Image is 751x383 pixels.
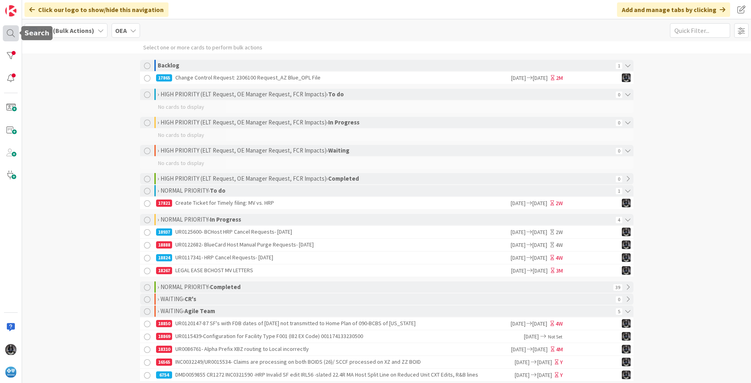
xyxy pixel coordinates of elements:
[616,296,622,303] span: 0
[532,199,548,208] span: [DATE]
[509,199,526,208] span: [DATE]
[622,199,631,208] img: KG
[185,307,215,315] b: Agile Team
[156,72,510,84] div: Change Control Request: 2306100 Request_AZ Blue_OPL File
[156,330,524,342] div: UR0115439-Configuration for Facility Type F001 (I82 EX Code) 001174133230500
[185,295,196,303] b: CR's
[156,318,509,330] div: UR0120147-87 SF's with FDB dates of [DATE] not transmitted to Home Plan of 090-BCBS of [US_STATE]
[140,356,633,368] a: 16565INC0032249/UR0015534- Claims are processing on both BOIDS (26)/ SCCF processed on XZ and ZZ ...
[156,254,172,261] div: 18824
[24,29,49,37] h5: Search
[156,228,172,236] div: 18937
[510,345,526,354] span: [DATE]
[532,254,548,262] span: [DATE]
[622,266,631,275] img: KG
[156,74,172,81] div: 17865
[556,320,563,328] div: 4W
[622,73,631,82] img: KG
[158,214,613,225] div: › NORMAL PRIORITY ›
[616,92,622,98] span: 0
[140,101,633,113] div: No cards to display
[622,228,631,236] img: KG
[622,371,631,379] img: KG
[158,61,179,69] b: Backlog
[532,228,548,236] span: [DATE]
[560,371,563,379] div: Y
[156,369,514,381] div: DMD0059855 CR1272 INC0321590 -HRP Invalid SF edit IRL56 -slated 22.4R MA Host Split Line on Reduc...
[616,120,622,126] span: 0
[156,239,509,251] div: UR0122682- BlueCard Host Manual Purge Requests- [DATE]
[617,2,730,17] div: Add and manage tabs by clicking
[509,320,526,328] span: [DATE]
[622,319,631,328] img: KG
[140,369,633,381] a: 6754DMD0059855 CR1272 INC0321590 -HRP Invalid SF edit IRL56 -slated 22.4R MA Host Split Line on R...
[39,1,59,11] span: Support
[143,41,262,53] div: Select one or more cards to perform bulk actions
[510,267,526,275] span: [DATE]
[556,345,563,354] div: 4M
[533,345,549,354] span: [DATE]
[556,267,563,275] div: 3M
[524,332,539,341] span: [DATE]
[140,265,633,277] a: 18267LEGAL EASE BCHOST MV LETTERS[DATE][DATE]3MKG
[156,359,172,366] div: 16565
[140,252,633,264] a: 18824UR0117341- HRP Cancel Requests- [DATE][DATE][DATE]4WKG
[616,176,622,182] span: 0
[556,228,563,236] div: 2W
[158,306,613,317] div: › WAITING ›
[532,241,548,249] span: [DATE]
[514,358,530,367] span: [DATE]
[616,63,622,69] span: 1
[158,117,613,128] div: › HIGH PRIORITY (ELT Request, OE Manager Request, FCR Impacts) ›
[140,330,633,342] a: 18869UR0115439-Configuration for Facility Type F001 (I82 EX Code) 001174133230500[DATE]Not SetKG
[158,293,613,305] div: › WAITING ›
[158,185,613,196] div: › NORMAL PRIORITY ›
[158,173,613,184] div: › HIGH PRIORITY (ELT Request, OE Manager Request, FCR Impacts) ›
[140,197,633,209] a: 17821Create Ticket for Timely filing: MV vs. HRP[DATE][DATE]2WKG
[533,267,549,275] span: [DATE]
[5,367,16,378] img: avatar
[156,241,172,249] div: 18888
[156,346,172,353] div: 18310
[156,267,172,274] div: 18267
[328,118,359,126] b: In Progress
[156,252,509,264] div: UR0117341- HRP Cancel Requests- [DATE]
[328,147,349,154] b: Waiting
[622,240,631,249] img: KG
[616,308,622,315] span: 5
[115,26,127,35] b: OEA
[548,334,562,340] span: Not Set
[670,23,730,38] input: Quick Filter...
[533,74,549,82] span: [DATE]
[140,318,633,330] a: 18850UR0120147-87 SF's with FDB dates of [DATE] not transmitted to Home Plan of 090-BCBS of [US_S...
[622,345,631,354] img: KG
[556,254,563,262] div: 4W
[622,332,631,341] img: KG
[616,148,622,154] span: 0
[514,371,530,379] span: [DATE]
[156,343,510,355] div: UR0086761- Alpha Prefix XBZ routing to Local incorrectly
[156,200,172,207] div: 17821
[210,283,241,291] b: Completed
[140,239,633,251] a: 18888UR0122682- BlueCard Host Manual Purge Requests- [DATE][DATE][DATE]4WKG
[140,343,633,355] a: 18310UR0086761- Alpha Prefix XBZ routing to Local incorrectly[DATE][DATE]4MKG
[140,129,633,141] div: No cards to display
[556,199,563,208] div: 2W
[556,241,563,249] div: 4W
[5,344,16,355] img: KG
[328,90,344,98] b: To do
[622,358,631,367] img: KG
[510,74,526,82] span: [DATE]
[5,5,16,16] img: Visit kanbanzone.com
[537,358,553,367] span: [DATE]
[140,157,633,169] div: No cards to display
[210,187,225,194] b: To do
[156,265,510,277] div: LEGAL EASE BCHOST MV LETTERS
[156,320,172,327] div: 18850
[156,333,172,340] div: 18869
[328,175,359,182] b: Completed
[41,26,94,35] span: List (Bulk Actions)
[616,188,622,194] span: 1
[158,281,611,293] div: › NORMAL PRIORITY ›
[532,320,548,328] span: [DATE]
